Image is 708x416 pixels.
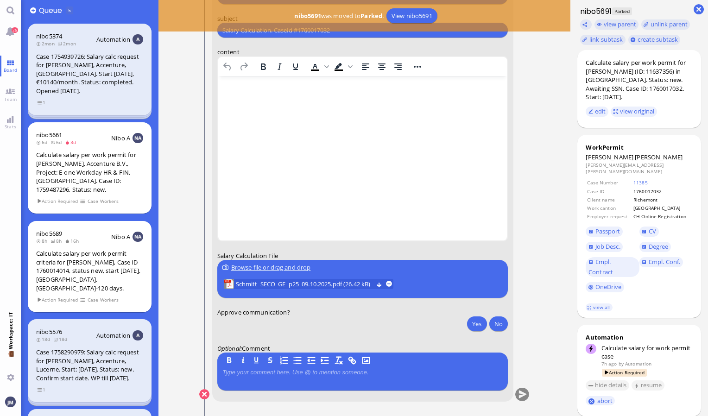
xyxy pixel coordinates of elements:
a: View nibo5691 [386,8,437,23]
button: Cancel [199,389,209,399]
span: 8h [51,238,65,244]
span: Action Required [602,369,647,377]
button: Add [30,7,36,13]
button: Redo [236,60,252,73]
span: Automation [96,35,130,44]
task-group-action-menu: link subtask [580,35,626,45]
b: nibo5691 [294,12,321,20]
a: Degree [639,242,671,252]
button: Italic [272,60,287,73]
span: Comment [242,344,270,353]
span: Stats [2,123,19,130]
button: resume [632,380,664,391]
span: view 1 items [37,99,46,107]
a: nibo5689 [36,229,62,238]
span: 2mon [36,40,57,47]
iframe: Rich Text Area [218,76,507,240]
span: Case Workers [87,197,119,205]
span: 3d [65,139,79,145]
a: View Schmitt_SECO_GE_p25_09.10.2025.pdf [236,279,373,289]
span: by [619,360,624,367]
button: create subtask [628,35,681,45]
span: 2mon [57,40,79,47]
td: Richemont [633,196,692,203]
button: remove [386,281,392,287]
td: Client name [587,196,632,203]
td: Case ID [587,188,632,195]
span: Passport [595,227,620,235]
button: U [252,355,262,366]
button: Yes [467,316,487,331]
img: Aut [133,330,143,340]
button: Align center [374,60,390,73]
span: Optional [217,344,240,353]
span: [PERSON_NAME] [635,153,683,161]
button: Align right [390,60,406,73]
td: Work canton [587,204,632,212]
span: Action Required [37,296,78,304]
em: : [217,344,242,353]
td: 1760017032 [633,188,692,195]
span: Degree [649,242,669,251]
span: 26 [12,27,18,33]
button: Download Schmitt_SECO_GE_p25_09.10.2025.pdf [376,281,382,287]
a: OneDrive [586,282,624,292]
button: I [238,355,248,366]
span: Approve communication? [217,308,290,316]
button: B [224,355,234,366]
button: edit [586,107,608,117]
img: NA [133,133,143,143]
span: 18d [53,336,70,342]
span: content [217,48,240,56]
div: Calculate salary per work permit criteria for [PERSON_NAME], Case ID 1760014014, status new, star... [36,249,143,292]
img: NA [133,232,143,242]
span: 7h ago [601,360,617,367]
span: Empl. Contract [588,258,613,276]
span: 8h [36,238,51,244]
button: Underline [288,60,303,73]
span: Job Desc. [595,242,620,251]
span: Board [1,67,19,73]
button: Align left [358,60,373,73]
div: Case 1754939726: Salary calc request for [PERSON_NAME], Accenture, [GEOGRAPHIC_DATA]. Start [DATE... [36,52,143,95]
b: Parked [360,12,382,20]
span: 6d [51,139,65,145]
a: Job Desc. [586,242,623,252]
span: Case Workers [87,296,119,304]
button: Copy ticket nibo5691 link to clipboard [580,19,592,30]
td: CH-Online Registration [633,213,692,220]
a: Empl. Contract [586,257,639,277]
button: Reveal or hide additional toolbar items [410,60,425,73]
span: Action Required [37,197,78,205]
div: WorkPermit [586,143,693,151]
button: Bold [255,60,271,73]
span: automation@bluelakelegal.com [625,360,651,367]
div: Calculate salary for work permit case [601,344,693,360]
div: Calculate salary per work permit for [PERSON_NAME] (ID: 11637356) in [GEOGRAPHIC_DATA]. Status: n... [586,58,693,101]
a: nibo5576 [36,328,62,336]
button: hide details [586,380,629,391]
span: was moved to . [291,12,386,20]
button: view original [611,107,657,117]
span: 6d [36,139,51,145]
span: Queue [39,5,65,16]
span: 5 [68,7,71,13]
span: CV [649,227,656,235]
button: abort [586,396,615,406]
a: nibo5661 [36,131,62,139]
div: Automation [586,333,693,341]
div: Text color Black [307,60,330,73]
img: Schmitt_SECO_GE_p25_09.10.2025.pdf [224,279,234,289]
a: Passport [586,227,623,237]
dd: [PERSON_NAME][EMAIL_ADDRESS][PERSON_NAME][DOMAIN_NAME] [586,162,693,175]
h1: nibo5691 [577,6,612,17]
td: Employer request [587,213,632,220]
a: CV [639,227,659,237]
span: 18d [36,336,53,342]
span: 💼 Workspace: IT [7,349,14,370]
td: [GEOGRAPHIC_DATA] [633,204,692,212]
a: nibo5374 [36,32,62,40]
